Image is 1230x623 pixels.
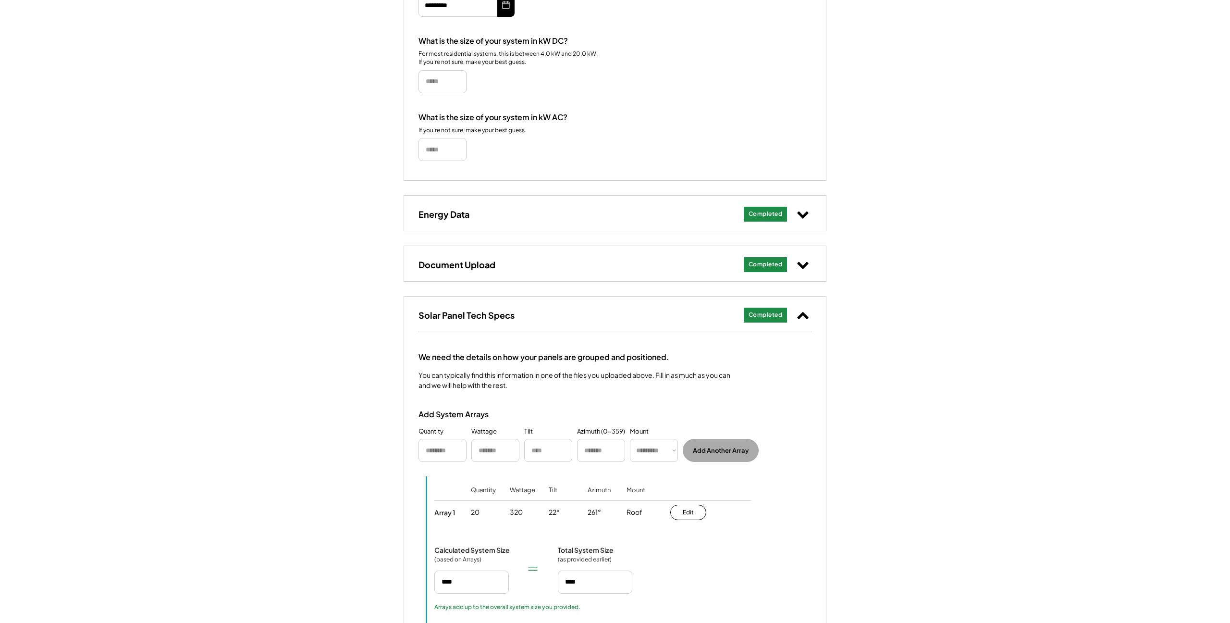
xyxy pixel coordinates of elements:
h3: Document Upload [418,259,495,270]
div: What is the size of your system in kW AC? [418,112,567,123]
h3: Energy Data [418,209,469,220]
div: Calculated System Size [434,546,510,554]
div: Tilt [549,486,557,508]
div: Add System Arrays [418,410,515,420]
div: Tilt [524,427,533,436]
div: For most residential systems, this is between 4.0 kW and 20.0 kW. If you're not sure, make your b... [418,50,599,66]
div: 22° [549,508,560,517]
div: Mount [627,486,645,508]
div: Completed [749,311,783,319]
div: Arrays add up to the overall system size you provided. [434,603,580,611]
div: (as provided earlier) [558,556,612,563]
div: Azimuth [588,486,611,508]
h3: Solar Panel Tech Specs [418,310,515,321]
button: Add Another Array [683,439,759,462]
button: Edit [670,505,706,520]
div: Quantity [471,486,496,508]
div: We need the details on how your panels are grouped and positioned. [418,351,669,363]
div: Azimuth (0-359) [577,427,625,436]
div: Wattage [510,486,535,508]
div: Wattage [471,427,497,436]
div: Total System Size [558,546,614,554]
div: Mount [630,427,649,436]
div: Completed [749,210,783,218]
div: If you're not sure, make your best guess. [418,126,526,135]
div: 261° [588,508,601,517]
div: You can typically find this information in one of the files you uploaded above. Fill in as much a... [418,370,731,390]
div: Roof [627,508,642,517]
div: What is the size of your system in kW DC? [418,36,568,46]
div: Completed [749,261,783,269]
div: Array 1 [434,508,455,517]
div: 320 [510,508,523,517]
div: 20 [471,508,480,517]
div: Quantity [418,427,443,436]
div: (based on Arrays) [434,556,482,563]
